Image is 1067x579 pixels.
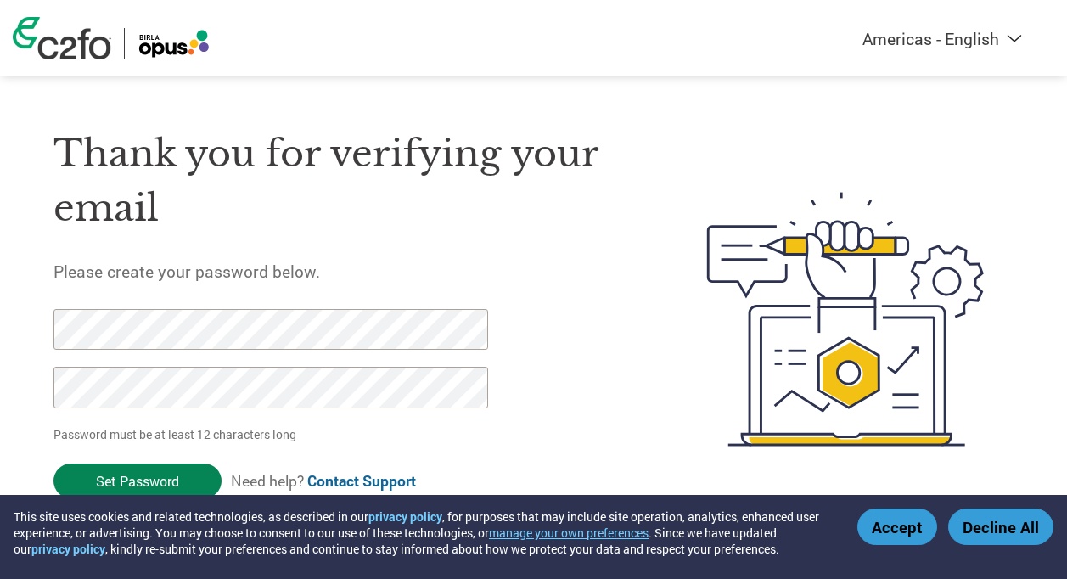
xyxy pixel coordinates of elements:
a: Contact Support [307,471,416,491]
p: Password must be at least 12 characters long [53,425,491,443]
h5: Please create your password below. [53,261,630,282]
span: Need help? [231,471,416,491]
input: Set Password [53,464,222,498]
div: This site uses cookies and related technologies, as described in our , for purposes that may incl... [14,509,833,557]
a: privacy policy [31,541,105,557]
button: manage your own preferences [489,525,649,541]
a: privacy policy [368,509,442,525]
img: c2fo logo [13,17,111,59]
button: Accept [857,509,937,545]
img: Birla Opus [138,28,211,59]
h1: Thank you for verifying your email [53,126,630,236]
button: Decline All [948,509,1053,545]
img: create-password [677,102,1014,537]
